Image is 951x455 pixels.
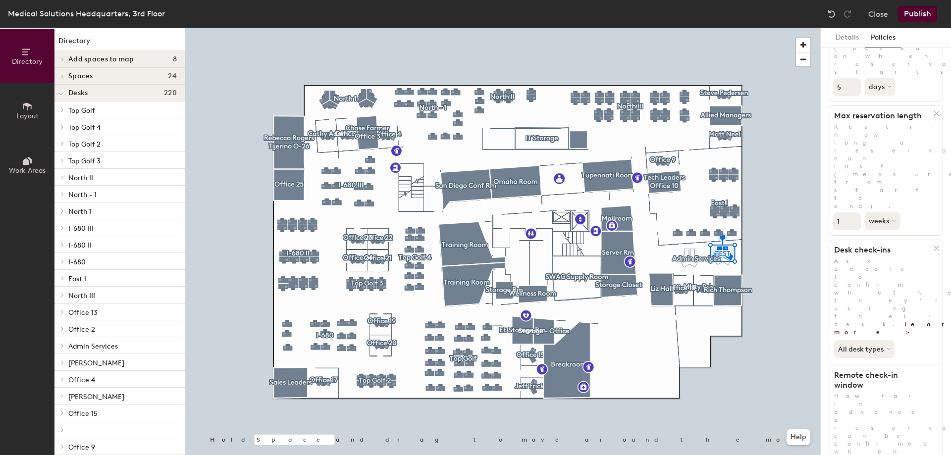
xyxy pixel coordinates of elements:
button: All desk types [834,340,895,358]
button: Help [787,429,810,445]
span: Top Golf 2 [68,140,101,149]
div: Medical Solutions Headquarters, 3rd Floor [8,7,165,20]
span: [PERSON_NAME] [68,393,124,401]
span: 220 [164,89,177,97]
span: I-680 II [68,241,92,250]
span: Office 2 [68,325,95,334]
span: Add spaces to map [68,55,134,63]
span: Office 15 [68,409,98,418]
span: Directory [12,57,43,66]
span: [PERSON_NAME] [68,359,124,367]
span: North II [68,174,93,182]
span: Office 4 [68,376,95,384]
button: weeks [865,212,900,230]
span: Top Golf 4 [68,123,101,132]
span: Admin Services [68,342,118,351]
button: days [865,78,896,96]
button: Details [830,28,865,48]
h1: Desk check-ins [829,245,934,255]
span: I-680 [68,258,86,266]
span: 8 [173,55,177,63]
span: Office 13 [68,308,98,317]
p: Restrict how long a reservation can last (measured from start to end). [829,123,943,210]
span: North 1 [68,207,92,216]
span: East I [68,275,86,283]
span: I-680 III [68,224,94,233]
span: Office 9 [68,443,95,452]
span: Spaces [68,72,93,80]
span: North III [68,292,95,300]
h1: Directory [54,36,185,51]
button: Publish [898,6,937,22]
h1: Max reservation length [829,111,934,121]
span: Top Golf [68,106,95,115]
img: Undo [827,9,837,19]
span: Top Golf 3 [68,157,101,165]
span: Work Areas [9,166,46,175]
span: North - 1 [68,191,97,199]
h1: Remote check-in window [829,370,934,390]
span: Layout [16,112,39,120]
button: Policies [865,28,901,48]
button: Close [868,6,888,22]
span: 24 [168,72,177,80]
img: Redo [843,9,852,19]
span: Desks [68,89,88,97]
